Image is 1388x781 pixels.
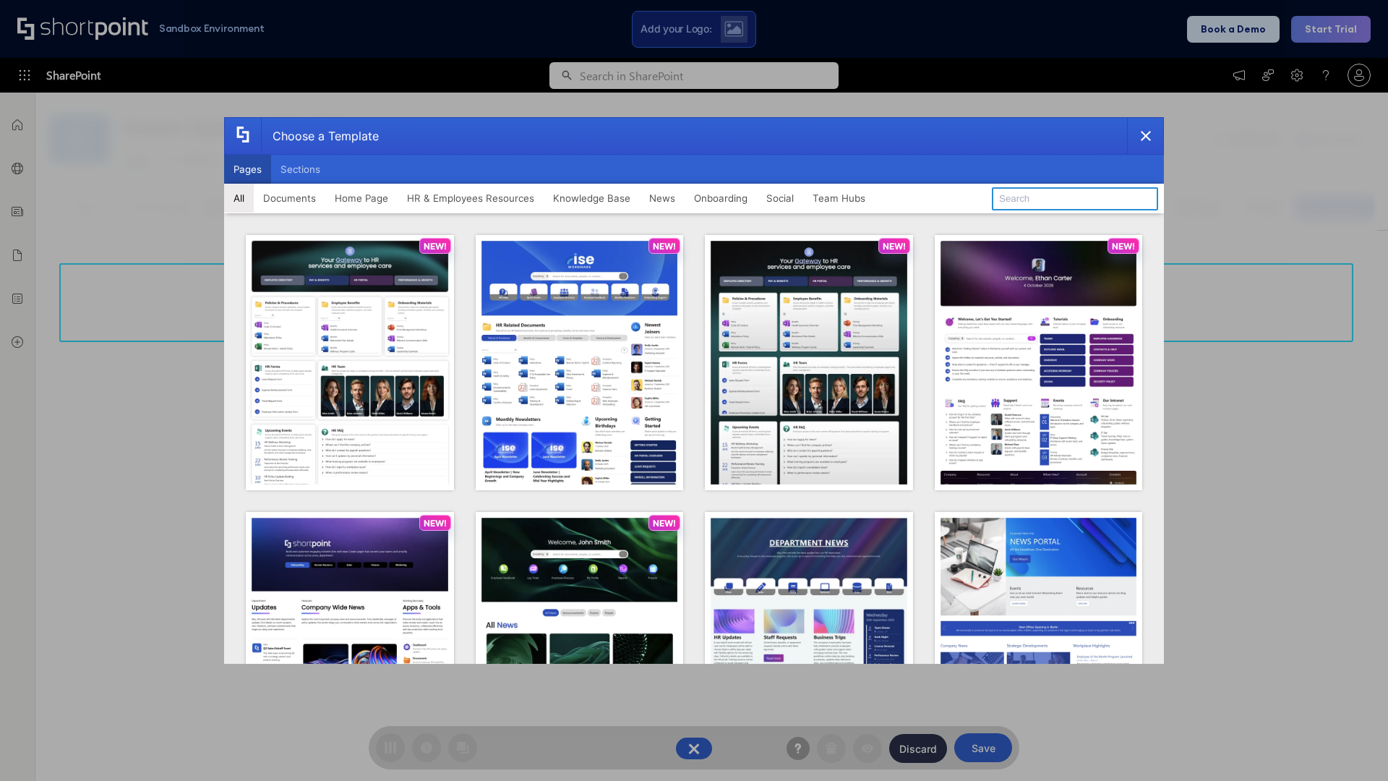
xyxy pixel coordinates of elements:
button: Home Page [325,184,398,213]
p: NEW! [883,241,906,252]
button: Pages [224,155,271,184]
button: Onboarding [685,184,757,213]
button: Social [757,184,803,213]
div: Choose a Template [261,118,379,154]
button: HR & Employees Resources [398,184,544,213]
button: All [224,184,254,213]
p: NEW! [1112,241,1135,252]
input: Search [992,187,1158,210]
p: NEW! [424,518,447,529]
p: NEW! [653,518,676,529]
button: Sections [271,155,330,184]
p: NEW! [653,241,676,252]
p: NEW! [424,241,447,252]
button: News [640,184,685,213]
iframe: Chat Widget [1316,712,1388,781]
button: Team Hubs [803,184,875,213]
div: template selector [224,117,1164,664]
button: Documents [254,184,325,213]
button: Knowledge Base [544,184,640,213]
